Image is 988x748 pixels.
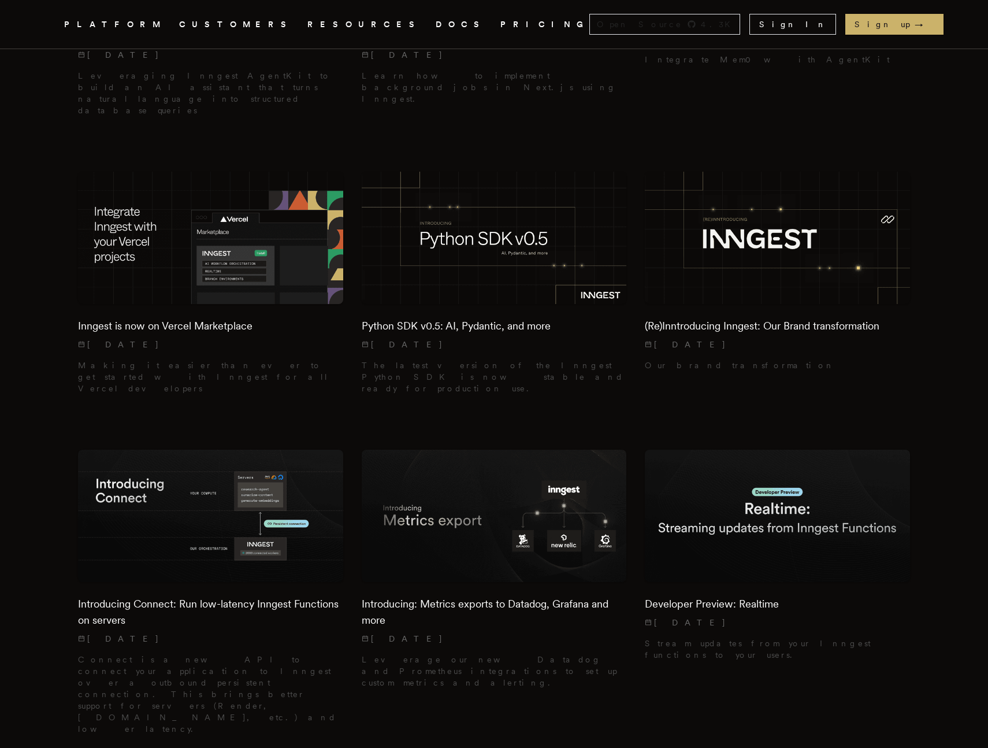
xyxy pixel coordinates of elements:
p: [DATE] [78,339,343,350]
p: Making it easier than ever to get started with Inngest for all Vercel developers [78,360,343,394]
p: [DATE] [78,49,343,61]
a: Sign up [845,14,944,35]
a: Featured image for Inngest is now on Vercel Marketplace blog postInngest is now on Vercel Marketp... [78,172,343,403]
p: The latest version of the Inngest Python SDK is now stable and ready for production use. [362,360,627,394]
a: Featured image for Introducing: Metrics exports to Datadog, Grafana and more blog postIntroducing... [362,450,627,698]
span: Open Source [597,18,682,30]
a: Featured image for Developer Preview: Realtime blog postDeveloper Preview: Realtime[DATE] Stream ... [645,450,910,670]
p: Our brand transformation [645,360,910,371]
button: RESOURCES [307,17,422,32]
img: Featured image for Inngest is now on Vercel Marketplace blog post [78,172,343,304]
img: Featured image for Introducing Connect: Run low-latency Inngest Functions on servers blog post [78,450,343,582]
button: PLATFORM [64,17,165,32]
h2: Python SDK v0.5: AI, Pydantic, and more [362,318,627,334]
p: [DATE] [78,633,343,645]
h2: (Re)Inntroducing Inngest: Our Brand transformation [645,318,910,334]
h2: Introducing Connect: Run low-latency Inngest Functions on servers [78,596,343,628]
h2: Inngest is now on Vercel Marketplace [78,318,343,334]
h2: Introducing: Metrics exports to Datadog, Grafana and more [362,596,627,628]
a: DOCS [436,17,486,32]
span: 4.3 K [701,18,737,30]
p: Connect is a new API to connect your application to Inngest over a outbound persistent connection... [78,654,343,735]
p: Leverage our new Datadog and Prometheus integrations to set up custom metrics and alerting. [362,654,627,688]
a: Sign In [749,14,836,35]
p: Stream updates from your Inngest functions to your users. [645,638,910,661]
p: [DATE] [362,633,627,645]
p: Integrate Mem0 with AgentKit [645,54,910,65]
a: PRICING [500,17,589,32]
p: Leveraging Inngest AgentKit to build an AI assistant that turns natural language into structured ... [78,70,343,116]
p: [DATE] [362,339,627,350]
p: [DATE] [362,49,627,61]
span: → [915,18,934,30]
a: Featured image for Python SDK v0.5: AI, Pydantic, and more blog postPython SDK v0.5: AI, Pydantic... [362,172,627,403]
img: Featured image for Python SDK v0.5: AI, Pydantic, and more blog post [362,172,627,304]
img: Featured image for Developer Preview: Realtime blog post [645,450,910,582]
h2: Developer Preview: Realtime [645,596,910,612]
p: Learn how to implement background jobs in Next.js using Inngest. [362,70,627,105]
a: CUSTOMERS [179,17,294,32]
a: Featured image for (Re)Inntroducing Inngest: Our Brand transformation blog post(Re)Inntroducing I... [645,172,910,380]
a: Featured image for Introducing Connect: Run low-latency Inngest Functions on servers blog postInt... [78,450,343,744]
p: [DATE] [645,339,910,350]
img: Featured image for (Re)Inntroducing Inngest: Our Brand transformation blog post [645,172,910,304]
img: Featured image for Introducing: Metrics exports to Datadog, Grafana and more blog post [362,450,627,582]
p: [DATE] [645,617,910,628]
